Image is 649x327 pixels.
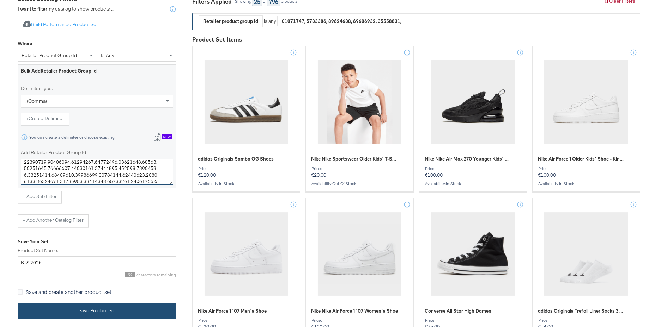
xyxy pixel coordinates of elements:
[219,181,234,186] span: in stock
[198,318,295,323] div: Price:
[18,40,32,47] div: Where
[425,156,512,162] span: Nike Nike Air Max 270 Younger Kids' Shoe - Kinder
[21,85,173,92] label: Delimiter Type:
[538,166,635,171] div: Price:
[263,18,277,25] div: is any
[538,166,635,178] p: €100.00
[18,214,89,227] button: + Add Another Catalog Filter
[22,52,77,58] span: retailer product group id
[18,303,176,319] button: Save Product Set
[425,181,521,186] div: Availability :
[198,166,295,178] p: €120.00
[425,318,521,323] div: Price:
[148,131,177,144] button: New
[311,308,398,314] span: Nike Nike Air Force 1 '07 Women's Shoe
[21,68,173,74] div: Bulk Add Retailer Product Group Id
[446,181,461,186] span: in stock
[18,6,114,13] div: my catalog to show products ...
[29,135,116,140] div: You can create a delimiter or choose existing.
[125,272,135,277] span: 92
[425,308,491,314] span: Converse All Star High Damen
[311,156,398,162] span: Nike Nike Sportswear Older Kids' T-Shirt - Kinder
[198,308,267,314] span: Nike Air Force 1 '07 Men's Shoe
[162,134,172,139] div: New
[199,16,262,27] div: Retailer product group id
[18,18,103,31] button: Build Performance Product Set
[21,149,173,156] label: Add Retailer Product Group Id
[18,256,176,269] input: Give your set a descriptive name
[26,115,29,122] strong: +
[21,113,69,125] button: +Create Delimiter
[538,308,625,314] span: adidas Originals Trefoil Liner Socks 3 Pairs
[538,156,625,162] span: Nike Air Force 1 Older Kids' Shoe - Kinder
[18,191,62,203] button: + Add Sub Filter
[192,36,640,44] div: Product Set Items
[311,318,408,323] div: Price:
[101,52,114,58] span: is any
[311,166,408,171] div: Price:
[198,166,295,171] div: Price:
[425,166,521,178] p: €100.00
[538,181,635,186] div: Availability :
[198,156,274,162] span: adidas Originals Samba OG Shoes
[18,247,176,254] label: Product Set Name:
[21,159,173,185] textarea: 49079490,0623400,36658878,14047358,30637828,4165579,4754220,8262209,77175920,95300,99001725,76448...
[198,181,295,186] div: Availability :
[18,6,47,12] strong: I want to filter
[25,98,47,104] span: , (comma)
[538,318,635,323] div: Price:
[311,181,408,186] div: Availability :
[311,166,408,178] p: €20.00
[18,238,176,245] div: Save Your Set
[278,16,418,26] div: 01071747, 5733386, 89624638, 69606932, 35558831, 1042128, 4492765, 3991969, 67884397, 03996, 9716...
[425,166,521,171] div: Price:
[26,288,111,295] span: Save and create another product set
[559,181,574,186] span: in stock
[18,272,176,277] div: characters remaining
[332,181,356,186] span: out of stock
